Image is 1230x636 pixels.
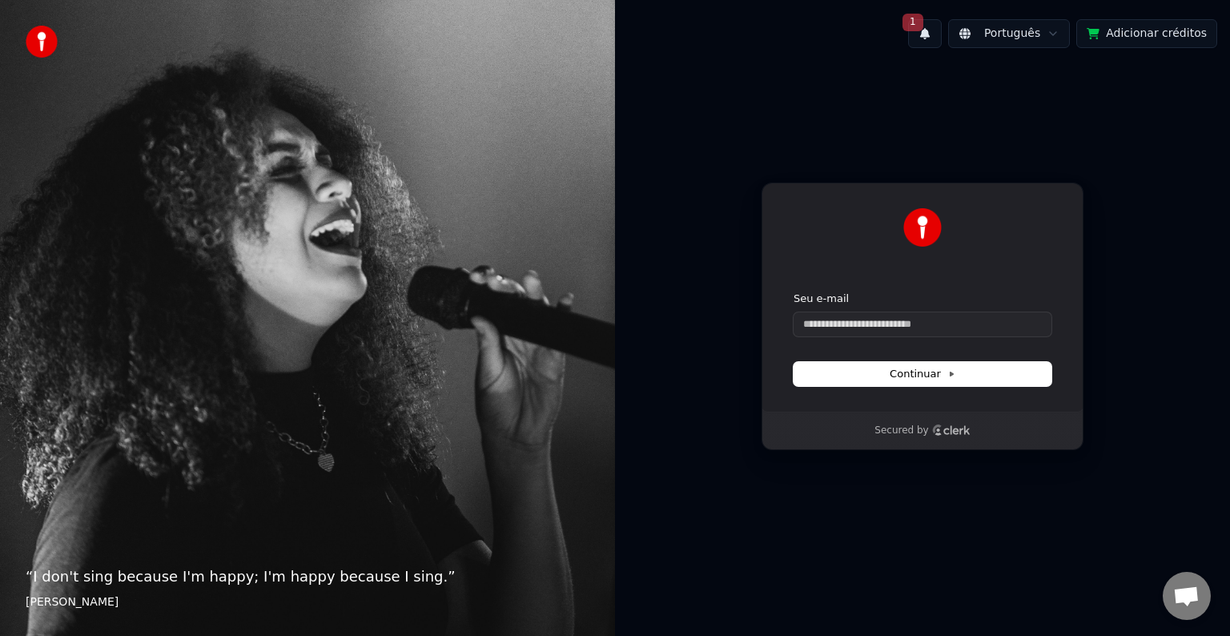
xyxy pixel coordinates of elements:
[908,19,942,48] button: 1
[932,425,971,436] a: Clerk logo
[26,26,58,58] img: youka
[1163,572,1211,620] div: Bate-papo aberto
[1076,19,1217,48] button: Adicionar créditos
[902,14,923,31] span: 1
[26,566,589,588] p: “ I don't sing because I'm happy; I'm happy because I sing. ”
[903,208,942,247] img: Youka
[794,292,849,306] label: Seu e-mail
[890,367,955,381] span: Continuar
[874,425,928,437] p: Secured by
[26,594,589,610] footer: [PERSON_NAME]
[794,362,1051,386] button: Continuar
